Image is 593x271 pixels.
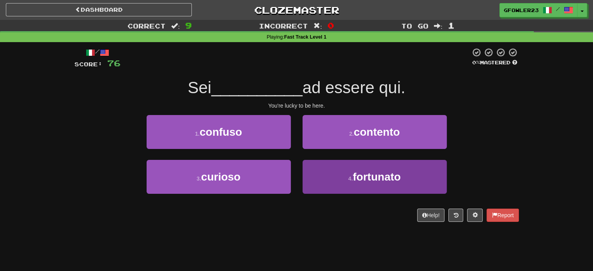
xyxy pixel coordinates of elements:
[471,59,519,66] div: Mastered
[472,59,480,66] span: 0 %
[313,23,322,29] span: :
[434,23,443,29] span: :
[327,21,334,30] span: 0
[211,78,303,97] span: __________
[348,175,353,182] small: 4 .
[499,3,577,17] a: gfowler23 /
[127,22,166,30] span: Correct
[147,160,291,194] button: 3.curioso
[504,7,539,14] span: gfowler23
[147,115,291,149] button: 1.confuso
[448,209,463,222] button: Round history (alt+y)
[200,126,242,138] span: confuso
[201,171,241,183] span: curioso
[417,209,445,222] button: Help!
[185,21,192,30] span: 9
[354,126,400,138] span: contento
[284,34,327,40] strong: Fast Track Level 1
[6,3,192,16] a: Dashboard
[74,102,519,110] div: You're lucky to be here.
[74,61,103,67] span: Score:
[349,131,354,137] small: 2 .
[303,160,447,194] button: 4.fortunato
[556,6,560,12] span: /
[259,22,308,30] span: Incorrect
[303,115,447,149] button: 2.contento
[303,78,405,97] span: ad essere qui.
[188,78,211,97] span: Sei
[448,21,455,30] span: 1
[204,3,389,17] a: Clozemaster
[107,58,120,68] span: 76
[171,23,180,29] span: :
[353,171,401,183] span: fortunato
[196,175,201,182] small: 3 .
[401,22,428,30] span: To go
[195,131,200,137] small: 1 .
[487,209,519,222] button: Report
[74,48,120,57] div: /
